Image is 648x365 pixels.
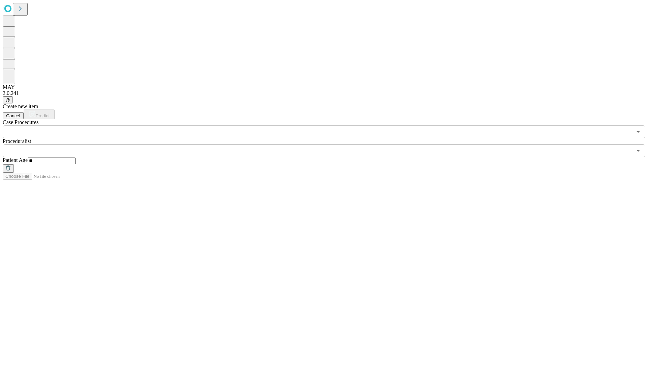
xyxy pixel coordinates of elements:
[3,138,31,144] span: Proceduralist
[3,84,645,90] div: MAY
[3,103,38,109] span: Create new item
[3,112,24,119] button: Cancel
[633,146,643,155] button: Open
[5,97,10,102] span: @
[24,109,55,119] button: Predict
[6,113,20,118] span: Cancel
[3,90,645,96] div: 2.0.241
[35,113,49,118] span: Predict
[633,127,643,137] button: Open
[3,157,28,163] span: Patient Age
[3,96,13,103] button: @
[3,119,38,125] span: Scheduled Procedure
